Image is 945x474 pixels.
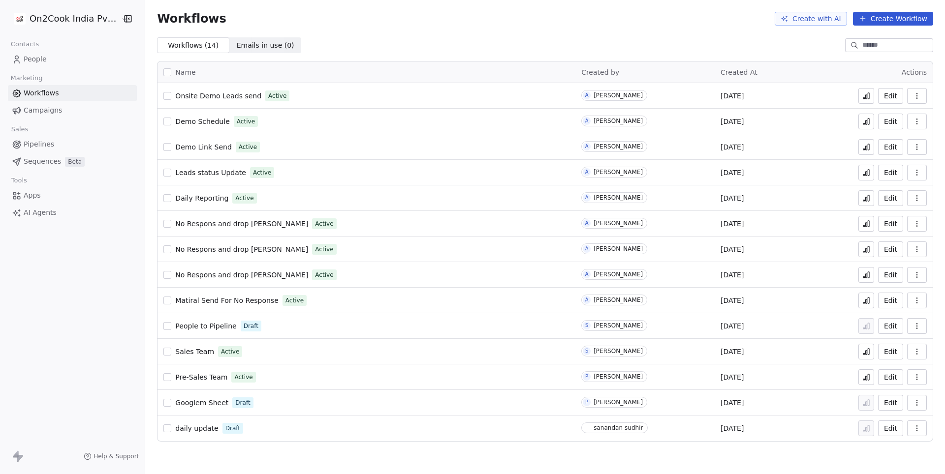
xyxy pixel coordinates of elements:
[585,296,589,304] div: A
[175,372,227,382] a: Pre-Sales Team
[175,142,231,152] a: Demo Link Send
[8,153,137,170] a: SequencesBeta
[878,190,903,206] button: Edit
[721,296,744,305] span: [DATE]
[175,118,229,125] span: Demo Schedule
[24,54,47,64] span: People
[65,157,85,167] span: Beta
[583,424,591,432] img: S
[721,244,744,254] span: [DATE]
[235,398,250,407] span: Draft
[175,348,214,355] span: Sales Team
[721,270,744,280] span: [DATE]
[175,219,308,229] a: No Respons and drop [PERSON_NAME]
[878,344,903,359] a: Edit
[721,347,744,356] span: [DATE]
[594,169,643,176] div: [PERSON_NAME]
[175,168,246,178] a: Leads status Update
[878,139,903,155] button: Edit
[237,117,255,126] span: Active
[244,322,258,330] span: Draft
[268,91,286,100] span: Active
[594,118,643,124] div: [PERSON_NAME]
[175,194,228,202] span: Daily Reporting
[594,220,643,227] div: [PERSON_NAME]
[585,168,589,176] div: A
[175,321,236,331] a: People to Pipeline
[878,369,903,385] button: Edit
[878,267,903,283] button: Edit
[175,67,195,78] span: Name
[175,399,228,407] span: Googlem Sheet
[175,373,227,381] span: Pre-Sales Team
[175,193,228,203] a: Daily Reporting
[594,296,643,303] div: [PERSON_NAME]
[775,12,847,26] button: Create with AI
[878,114,903,129] button: Edit
[878,293,903,308] button: Edit
[594,194,643,201] div: [PERSON_NAME]
[721,142,744,152] span: [DATE]
[8,85,137,101] a: Workflows
[878,241,903,257] button: Edit
[594,373,643,380] div: [PERSON_NAME]
[585,219,589,227] div: A
[8,51,137,67] a: People
[175,296,278,304] span: Matiral Send For No Response
[594,143,643,150] div: [PERSON_NAME]
[84,452,139,460] a: Help & Support
[285,296,304,305] span: Active
[315,245,333,254] span: Active
[14,13,26,25] img: on2cook%20logo-04%20copy.jpg
[175,244,308,254] a: No Respons and drop [PERSON_NAME]
[175,347,214,356] a: Sales Team
[94,452,139,460] span: Help & Support
[8,102,137,118] a: Campaigns
[585,143,589,150] div: A
[175,423,218,433] a: daily update
[878,165,903,180] button: Edit
[878,318,903,334] a: Edit
[878,395,903,411] button: Edit
[7,122,32,137] span: Sales
[721,398,744,408] span: [DATE]
[8,136,137,152] a: Pipelines
[585,270,589,278] div: A
[585,117,589,125] div: A
[175,398,228,408] a: Googlem Sheet
[225,424,240,433] span: Draft
[7,173,31,188] span: Tools
[24,88,59,98] span: Workflows
[234,373,252,382] span: Active
[721,117,744,126] span: [DATE]
[878,88,903,104] button: Edit
[175,271,308,279] span: No Respons and drop [PERSON_NAME]
[721,219,744,229] span: [DATE]
[221,347,239,356] span: Active
[175,143,231,151] span: Demo Link Send
[24,156,61,167] span: Sequences
[315,219,333,228] span: Active
[585,398,588,406] div: P
[721,372,744,382] span: [DATE]
[721,168,744,178] span: [DATE]
[585,245,589,253] div: A
[878,216,903,232] button: Edit
[175,245,308,253] span: No Respons and drop [PERSON_NAME]
[594,92,643,99] div: [PERSON_NAME]
[581,68,619,76] span: Created by
[12,10,115,27] button: On2Cook India Pvt. Ltd.
[175,169,246,177] span: Leads status Update
[721,91,744,101] span: [DATE]
[585,373,588,381] div: P
[721,68,757,76] span: Created At
[175,220,308,228] span: No Respons and drop [PERSON_NAME]
[585,194,589,202] div: A
[594,348,643,355] div: [PERSON_NAME]
[315,270,333,279] span: Active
